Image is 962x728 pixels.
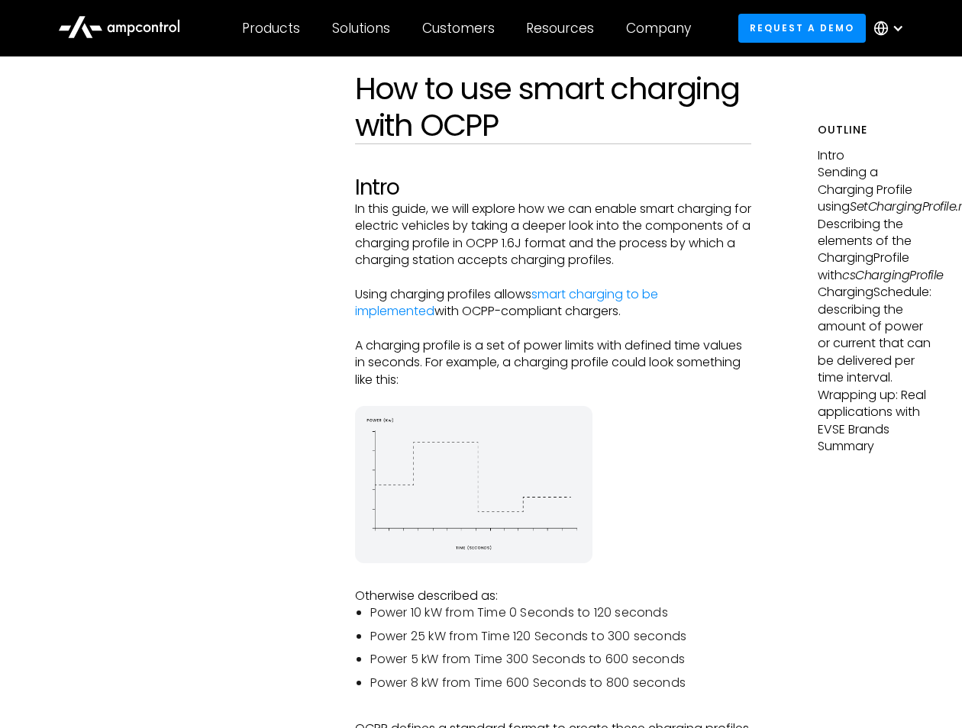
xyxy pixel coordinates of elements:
div: Solutions [332,20,390,37]
p: Intro [818,147,933,164]
li: Power 8 kW from Time 600 Seconds to 800 seconds [370,675,752,691]
a: smart charging to be implemented [355,285,658,320]
p: A charging profile is a set of power limits with defined time values in seconds. For example, a c... [355,337,752,388]
div: Customers [422,20,495,37]
p: Wrapping up: Real applications with EVSE Brands [818,387,933,438]
div: Company [626,20,691,37]
h2: Intro [355,175,752,201]
li: Power 10 kW from Time 0 Seconds to 120 seconds [370,604,752,621]
h5: Outline [818,122,933,138]
p: In this guide, we will explore how we can enable smart charging for electric vehicles by taking a... [355,201,752,269]
div: Products [242,20,300,37]
p: Summary [818,438,933,455]
p: ChargingSchedule: describing the amount of power or current that can be delivered per time interval. [818,284,933,386]
p: Otherwise described as: [355,588,752,604]
li: Power 25 kW from Time 120 Seconds to 300 seconds [370,628,752,645]
p: ‍ [355,388,752,405]
p: Sending a Charging Profile using [818,164,933,215]
p: Describing the elements of the ChargingProfile with [818,216,933,285]
img: energy diagram [355,406,593,563]
div: Resources [526,20,594,37]
p: Using charging profiles allows with OCPP-compliant chargers. [355,286,752,321]
p: ‍ [355,321,752,337]
em: csChargingProfile [842,266,944,284]
p: ‍ [355,704,752,720]
h1: How to use smart charging with OCPP [355,70,752,143]
li: Power 5 kW from Time 300 Seconds to 600 seconds [370,651,752,668]
p: ‍ [355,269,752,285]
a: Request a demo [738,14,867,42]
p: ‍ [355,571,752,588]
